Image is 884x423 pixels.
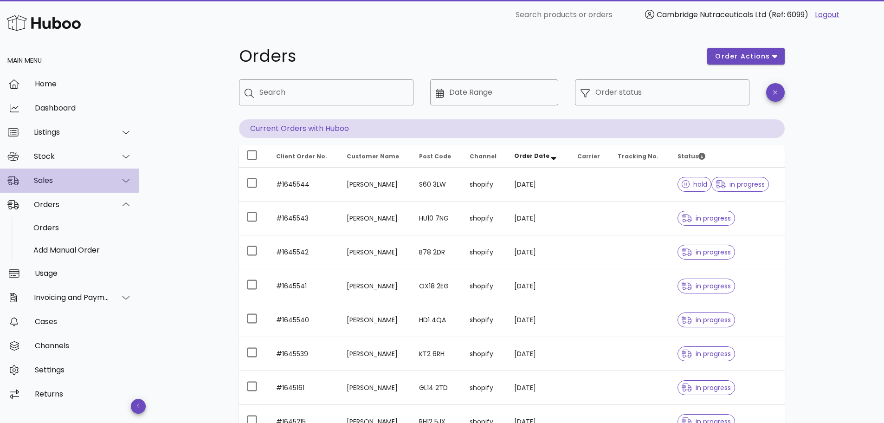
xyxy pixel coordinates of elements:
td: [DATE] [507,202,569,235]
td: [PERSON_NAME] [339,168,412,202]
span: Customer Name [347,152,399,160]
td: [DATE] [507,371,569,405]
span: Post Code [419,152,451,160]
span: in progress [682,317,731,323]
td: [DATE] [507,269,569,303]
th: Post Code [412,145,462,168]
div: Stock [34,152,110,161]
div: Add Manual Order [33,246,132,254]
td: OX18 2EG [412,269,462,303]
span: Client Order No. [276,152,327,160]
span: in progress [682,384,731,391]
div: Usage [35,269,132,278]
th: Customer Name [339,145,412,168]
td: shopify [462,235,507,269]
td: #1645543 [269,202,340,235]
td: [PERSON_NAME] [339,337,412,371]
img: Huboo Logo [6,13,81,33]
button: order actions [707,48,784,65]
td: [PERSON_NAME] [339,371,412,405]
span: order actions [715,52,770,61]
a: Logout [815,9,839,20]
td: KT2 6RH [412,337,462,371]
span: Cambridge Nutraceuticals Ltd [657,9,766,20]
td: shopify [462,337,507,371]
td: shopify [462,168,507,202]
td: [DATE] [507,337,569,371]
td: S60 3LW [412,168,462,202]
td: #1645541 [269,269,340,303]
td: #1645161 [269,371,340,405]
span: hold [682,181,708,188]
div: Orders [34,200,110,209]
div: Invoicing and Payments [34,293,110,302]
span: (Ref: 6099) [768,9,808,20]
span: in progress [682,351,731,357]
td: [DATE] [507,235,569,269]
td: [PERSON_NAME] [339,303,412,337]
span: Channel [470,152,497,160]
span: in progress [716,181,765,188]
td: [PERSON_NAME] [339,269,412,303]
td: HU10 7NG [412,202,462,235]
div: Orders [33,223,132,232]
th: Carrier [570,145,610,168]
td: HD1 4QA [412,303,462,337]
td: [DATE] [507,168,569,202]
span: in progress [682,283,731,289]
div: Dashboard [35,104,132,112]
th: Client Order No. [269,145,340,168]
td: #1645539 [269,337,340,371]
div: Listings [34,128,110,137]
span: Order Date [514,152,549,160]
th: Status [670,145,785,168]
div: Settings [35,365,132,374]
div: Returns [35,390,132,398]
div: Sales [34,176,110,185]
div: Cases [35,317,132,326]
span: in progress [682,215,731,221]
p: Current Orders with Huboo [239,119,785,138]
td: shopify [462,202,507,235]
td: [DATE] [507,303,569,337]
td: #1645542 [269,235,340,269]
td: shopify [462,269,507,303]
span: in progress [682,249,731,255]
td: #1645544 [269,168,340,202]
span: Tracking No. [618,152,658,160]
th: Tracking No. [610,145,670,168]
div: Channels [35,341,132,350]
td: GL14 2TD [412,371,462,405]
span: Status [678,152,705,160]
td: shopify [462,303,507,337]
td: #1645540 [269,303,340,337]
th: Channel [462,145,507,168]
td: [PERSON_NAME] [339,235,412,269]
td: [PERSON_NAME] [339,202,412,235]
span: Carrier [577,152,600,160]
div: Home [35,79,132,88]
td: shopify [462,371,507,405]
h1: Orders [239,48,697,65]
th: Order Date: Sorted descending. Activate to remove sorting. [507,145,569,168]
td: B78 2DR [412,235,462,269]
